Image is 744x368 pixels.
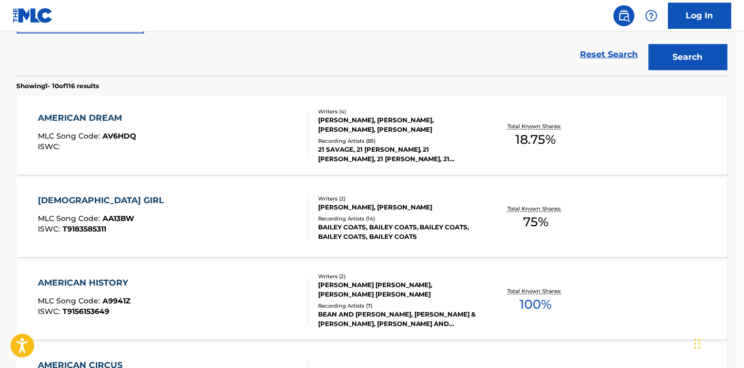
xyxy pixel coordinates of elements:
[318,280,477,299] div: [PERSON_NAME] [PERSON_NAME], [PERSON_NAME] [PERSON_NAME]
[614,5,635,26] a: Public Search
[63,307,109,316] span: T9156153649
[17,178,728,257] a: [DEMOGRAPHIC_DATA] GIRLMLC Song Code:AA13BWISWC:T9183585311Writers (2)[PERSON_NAME], [PERSON_NAME...
[38,194,169,207] div: [DEMOGRAPHIC_DATA] GIRL
[691,318,744,368] iframe: Chat Widget
[318,137,477,145] div: Recording Artists ( 85 )
[318,115,477,134] div: [PERSON_NAME], [PERSON_NAME], [PERSON_NAME], [PERSON_NAME]
[318,108,477,115] div: Writers ( 4 )
[523,213,548,232] span: 75 %
[520,295,552,314] span: 100 %
[575,43,644,66] a: Reset Search
[38,224,63,234] span: ISWC :
[318,145,477,164] div: 21 SAVAGE, 21 [PERSON_NAME], 21 [PERSON_NAME], 21 [PERSON_NAME], 21 [PERSON_NAME]
[318,195,477,203] div: Writers ( 2 )
[17,81,99,91] p: Showing 1 - 10 of 116 results
[695,328,701,360] div: Drag
[63,224,106,234] span: T9183585311
[508,205,564,213] p: Total Known Shares:
[516,130,556,149] span: 18.75 %
[318,272,477,280] div: Writers ( 2 )
[508,122,564,130] p: Total Known Shares:
[13,8,53,23] img: MLC Logo
[38,112,136,124] div: AMERICAN DREAM
[17,261,728,340] a: AMERICAN HISTORYMLC Song Code:A9941ZISWC:T9156153649Writers (2)[PERSON_NAME] [PERSON_NAME], [PERS...
[38,142,63,151] span: ISWC :
[641,5,662,26] div: Help
[38,296,103,306] span: MLC Song Code :
[318,310,477,329] div: BEAN AND [PERSON_NAME], [PERSON_NAME] & [PERSON_NAME], [PERSON_NAME] AND [PERSON_NAME], [PERSON_N...
[618,9,630,22] img: search
[103,214,134,223] span: AA13BW
[668,3,731,29] a: Log In
[38,214,103,223] span: MLC Song Code :
[38,277,134,289] div: AMERICAN HISTORY
[318,215,477,223] div: Recording Artists ( 14 )
[645,9,658,22] img: help
[38,131,103,141] span: MLC Song Code :
[103,296,130,306] span: A9941Z
[508,287,564,295] p: Total Known Shares:
[38,307,63,316] span: ISWC :
[103,131,136,141] span: AV6HDQ
[318,302,477,310] div: Recording Artists ( 7 )
[318,223,477,241] div: BAILEY COATS, BAILEY COATS, BAILEY COATS, BAILEY COATS, BAILEY COATS
[17,96,728,175] a: AMERICAN DREAMMLC Song Code:AV6HDQISWC:Writers (4)[PERSON_NAME], [PERSON_NAME], [PERSON_NAME], [P...
[649,44,728,70] button: Search
[318,203,477,212] div: [PERSON_NAME], [PERSON_NAME]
